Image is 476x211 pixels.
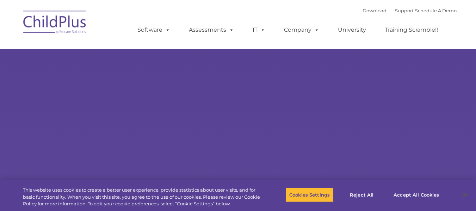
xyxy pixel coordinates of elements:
a: Assessments [182,23,241,37]
a: University [331,23,373,37]
a: Schedule A Demo [415,8,457,13]
a: Support [395,8,414,13]
a: Software [130,23,177,37]
a: Training Scramble!! [378,23,445,37]
button: Close [457,187,472,203]
img: ChildPlus by Procare Solutions [20,6,90,41]
div: This website uses cookies to create a better user experience, provide statistics about user visit... [23,187,262,207]
a: Download [363,8,387,13]
a: Company [277,23,326,37]
button: Cookies Settings [285,187,334,202]
a: IT [246,23,272,37]
button: Accept All Cookies [390,187,443,202]
font: | [363,8,457,13]
button: Reject All [340,187,384,202]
